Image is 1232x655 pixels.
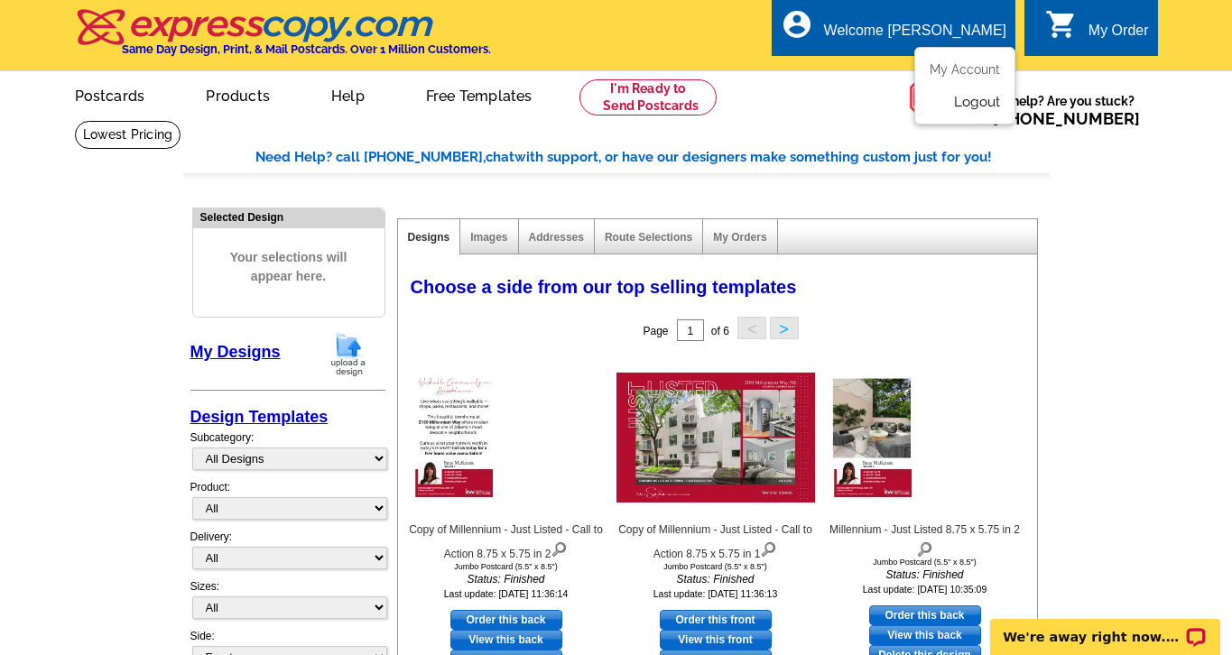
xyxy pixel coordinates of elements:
iframe: LiveChat chat widget [978,598,1232,655]
img: upload-design [325,331,372,377]
span: Choose a side from our top selling templates [411,277,797,297]
a: View this back [869,625,981,645]
span: Your selections will appear here. [207,230,371,304]
h4: Same Day Design, Print, & Mail Postcards. Over 1 Million Customers. [122,42,491,56]
a: Design Templates [190,408,329,426]
button: < [737,317,766,339]
a: Addresses [529,231,584,244]
img: view design details [551,538,568,558]
a: View this front [660,630,772,650]
div: Welcome [PERSON_NAME] [824,23,1006,48]
a: shopping_cart My Order [1045,20,1149,42]
div: Sizes: [190,578,385,628]
small: Last update: [DATE] 11:36:13 [653,588,778,599]
div: Product: [190,479,385,529]
a: Same Day Design, Print, & Mail Postcards. Over 1 Million Customers. [75,22,491,56]
div: Need Help? call [PHONE_NUMBER], with support, or have our designers make something custom just fo... [255,147,1050,168]
img: Copy of Millennium - Just Listed - Call to Action 8.75 x 5.75 in 1 [616,373,815,503]
button: > [770,317,799,339]
i: account_circle [781,8,813,41]
i: Status: Finished [826,567,1024,583]
i: Status: Finished [407,571,606,587]
a: use this design [660,610,772,630]
img: view design details [760,538,777,558]
div: Delivery: [190,529,385,578]
div: Millennium - Just Listed 8.75 x 5.75 in 2 [826,521,1024,558]
span: of 6 [711,325,729,337]
a: Logout [954,94,1000,110]
div: Jumbo Postcard (5.5" x 8.5") [407,562,606,571]
div: My Order [1088,23,1149,48]
a: My Designs [190,343,281,361]
img: Millennium - Just Listed 8.75 x 5.75 in 2 [826,373,1024,503]
a: My Orders [713,231,766,244]
i: Status: Finished [616,571,815,587]
small: Last update: [DATE] 10:35:09 [863,584,987,595]
i: shopping_cart [1045,8,1078,41]
div: Jumbo Postcard (5.5" x 8.5") [826,558,1024,567]
img: help [909,71,962,124]
div: Selected Design [193,208,384,226]
a: View this back [450,630,562,650]
img: view design details [916,538,933,558]
div: Subcategory: [190,429,385,479]
a: Images [470,231,507,244]
span: Call [962,109,1140,128]
span: Need help? Are you stuck? [962,92,1149,128]
a: use this design [450,610,562,630]
a: use this design [869,605,981,625]
a: Designs [408,231,450,244]
a: [PHONE_NUMBER] [993,109,1140,128]
a: My Account [930,62,1000,77]
a: Help [302,73,394,115]
a: Free Templates [397,73,561,115]
span: chat [486,149,514,165]
a: Postcards [46,73,174,115]
a: Products [177,73,299,115]
img: Copy of Millennium - Just Listed - Call to Action 8.75 x 5.75 in 2 [407,373,606,503]
span: Page [643,325,668,337]
div: Copy of Millennium - Just Listed - Call to Action 8.75 x 5.75 in 1 [616,521,815,562]
div: Jumbo Postcard (5.5" x 8.5") [616,562,815,571]
div: Copy of Millennium - Just Listed - Call to Action 8.75 x 5.75 in 2 [407,521,606,562]
a: Route Selections [605,231,692,244]
small: Last update: [DATE] 11:36:14 [444,588,569,599]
